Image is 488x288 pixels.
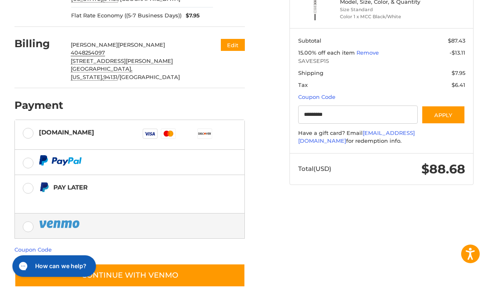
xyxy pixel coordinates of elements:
[14,37,63,50] h2: Billing
[118,41,165,48] span: [PERSON_NAME]
[53,180,212,194] div: Pay Later
[298,70,323,76] span: Shipping
[298,82,308,88] span: Tax
[298,57,465,65] span: SAVESEP15
[103,74,120,81] span: /
[421,106,465,124] button: Apply
[71,41,118,48] span: [PERSON_NAME]
[298,129,465,145] div: Have a gift card? Email for redemption info.
[39,196,212,203] iframe: PayPal Message 1
[14,246,52,253] a: Coupon Code
[340,13,421,20] li: Color 1 x MCC Black/White
[452,82,465,88] span: $6.41
[8,252,98,280] iframe: Gorgias live chat messenger
[71,12,182,20] span: Flat Rate Economy ((5-7 Business Days))
[298,37,321,44] span: Subtotal
[39,219,81,229] img: PayPal icon
[298,49,356,56] span: 15.00% off each item
[221,39,245,51] button: Edit
[356,49,379,56] a: Remove
[39,125,94,139] div: [DOMAIN_NAME]
[120,74,180,80] span: [GEOGRAPHIC_DATA]
[298,94,335,100] a: Coupon Code
[298,165,331,173] span: Total (USD)
[450,49,465,56] span: -$13.11
[452,70,465,76] span: $7.95
[182,12,200,20] span: $7.95
[298,106,418,124] input: Gift Certificate or Coupon Code
[421,161,465,177] span: $88.68
[39,182,49,192] img: Pay Later icon
[14,264,245,287] button: Continue with Venmo
[340,6,421,13] li: Size Standard
[448,37,465,44] span: $87.43
[39,155,82,166] img: PayPal icon
[14,99,63,112] h2: Payment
